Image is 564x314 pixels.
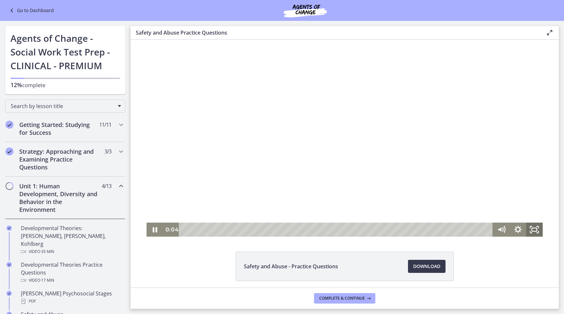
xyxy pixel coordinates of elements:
[136,29,535,37] h3: Safety and Abuse Practice Questions
[10,81,120,89] p: complete
[11,102,115,110] span: Search by lesson title
[314,293,375,304] button: Complete & continue
[21,224,123,256] div: Developmental Theories: [PERSON_NAME], [PERSON_NAME], Kohlberg
[21,261,123,284] div: Developmental Theories Practice Questions
[244,262,338,270] span: Safety and Abuse - Practice Questions
[131,40,559,237] iframe: Video Lesson
[363,183,379,197] button: Mute
[21,248,123,256] div: Video
[19,148,99,171] h2: Strategy: Approaching and Examining Practice Questions
[19,121,99,136] h2: Getting Started: Studying for Success
[6,148,13,155] i: Completed
[379,183,396,197] button: Show settings menu
[99,121,111,129] span: 11 / 11
[8,7,54,14] a: Go to Dashboard
[10,31,120,72] h1: Agents of Change - Social Work Test Prep - CLINICAL - PREMIUM
[5,100,125,113] div: Search by lesson title
[21,276,123,284] div: Video
[21,290,123,305] div: [PERSON_NAME] Psychosocial Stages
[40,248,54,256] span: · 35 min
[413,262,440,270] span: Download
[21,297,123,305] div: PDF
[10,81,22,89] span: 12%
[319,296,365,301] span: Complete & continue
[408,260,446,273] a: Download
[40,276,54,284] span: · 17 min
[7,291,12,296] i: Completed
[19,182,99,213] h2: Unit 1: Human Development, Diversity and Behavior in the Environment
[7,226,12,231] i: Completed
[102,182,111,190] span: 4 / 13
[7,262,12,267] i: Completed
[266,3,344,18] img: Agents of Change
[6,121,13,129] i: Completed
[104,148,111,155] span: 3 / 3
[396,183,412,197] button: Fullscreen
